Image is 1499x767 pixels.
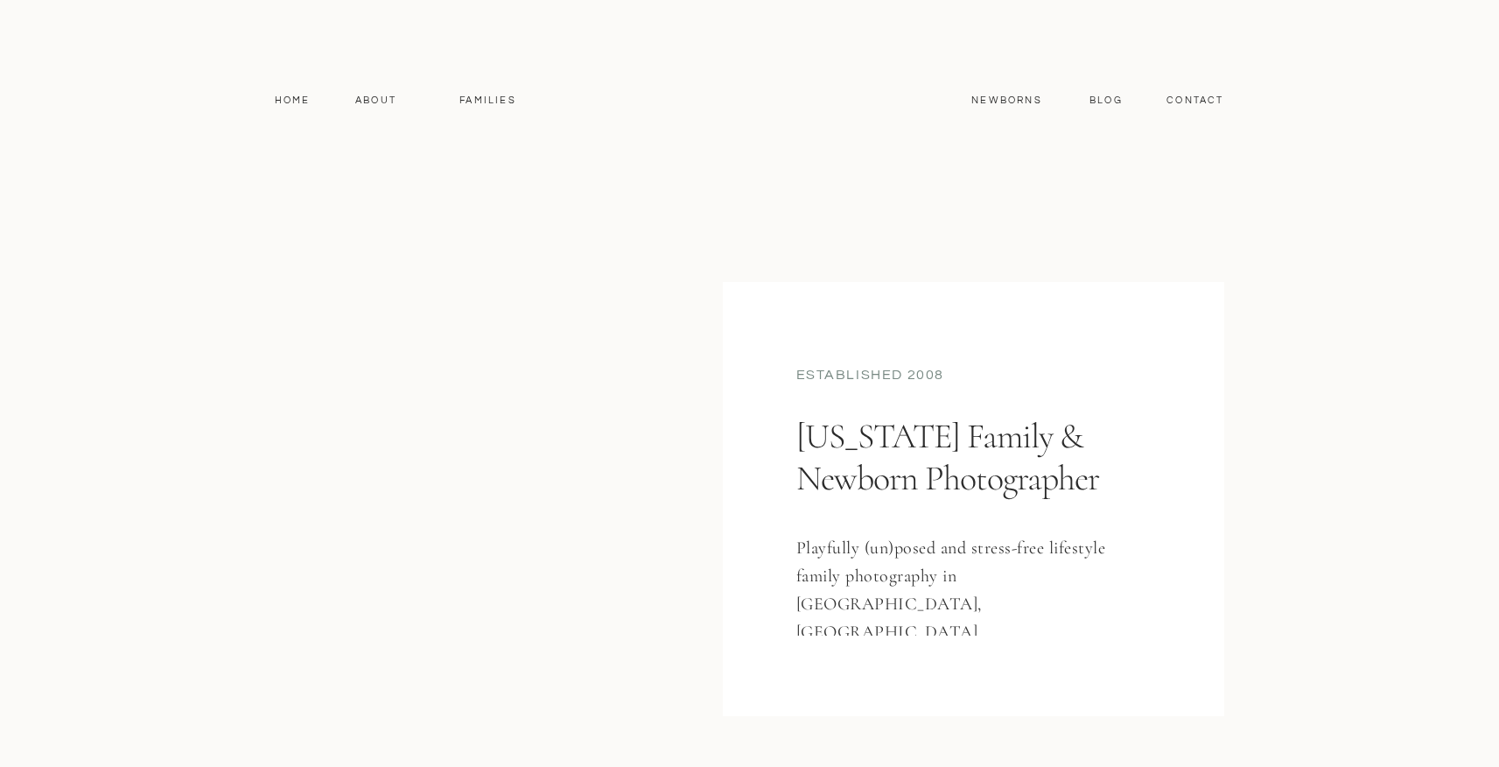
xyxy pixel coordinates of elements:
a: Blog [1086,93,1127,109]
a: Newborns [965,93,1049,109]
a: contact [1158,93,1234,109]
a: About [351,93,402,109]
a: Families [449,93,528,109]
a: Home [267,93,319,109]
h3: Playfully (un)posed and stress-free lifestyle family photography in [GEOGRAPHIC_DATA], [GEOGRAPHI... [796,534,1126,636]
div: established 2008 [796,365,1152,389]
h1: [US_STATE] Family & Newborn Photographer [796,415,1143,566]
